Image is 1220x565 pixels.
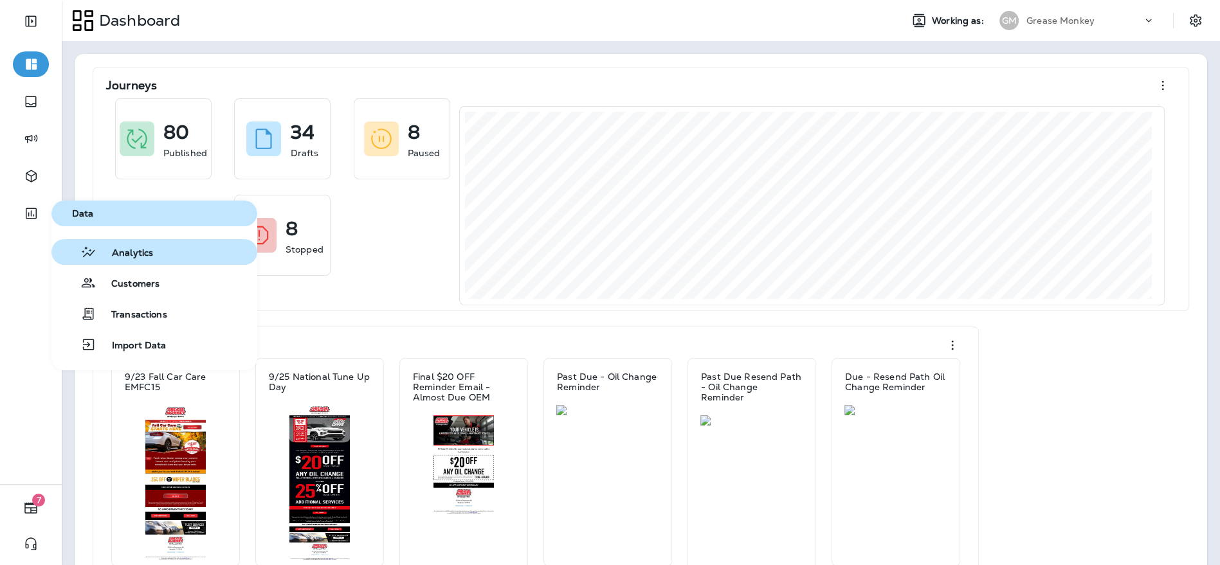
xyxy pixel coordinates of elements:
img: 5a01afd5-3d00-4791-84ae-0ee96e78720a.jpg [700,415,803,426]
div: GM [999,11,1019,30]
img: 5d7300be-4160-45b1-bfb4-ac1c53e1a373.jpg [844,405,947,415]
button: Import Data [51,332,257,357]
button: Settings [1184,9,1207,32]
p: Paused [408,147,441,159]
span: Import Data [96,340,167,352]
p: Grease Monkey [1026,15,1095,26]
p: 8 [286,222,298,235]
p: 34 [290,126,314,139]
span: Customers [96,278,159,291]
span: 7 [32,494,45,507]
span: Analytics [96,247,153,260]
button: Data [51,201,257,226]
p: 9/25 National Tune Up Day [269,372,370,392]
p: Dashboard [94,11,180,30]
span: Transactions [96,309,167,321]
p: Due - Resend Path Oil Change Reminder [845,372,947,392]
img: df09f563-3010-43c1-bc12-1dfcc812aa55.jpg [556,405,659,415]
button: Customers [51,270,257,296]
button: Analytics [51,239,257,265]
p: Past Due Resend Path - Oil Change Reminder [701,372,803,402]
img: 96f47d1a-efd1-4923-862d-8162407d94c8.jpg [268,405,371,561]
p: Published [163,147,207,159]
p: Past Due - Oil Change Reminder [557,372,659,392]
button: Transactions [51,301,257,327]
p: 8 [408,126,420,139]
p: Stopped [286,243,323,256]
p: 80 [163,126,189,139]
img: cdfb16d7-036c-4fb8-a279-732634d98248.jpg [124,405,227,561]
p: Journeys [106,79,157,92]
span: Data [57,208,252,219]
button: Expand Sidebar [13,8,49,34]
span: Working as: [932,15,987,26]
p: Drafts [290,147,318,159]
p: Final $20 OFF Reminder Email - Almost Due OEM [413,372,514,402]
p: 9/23 Fall Car Care EMFC15 [125,372,226,392]
img: 78c9cb04-e932-4556-9544-4467245a0c1e.jpg [412,415,515,515]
